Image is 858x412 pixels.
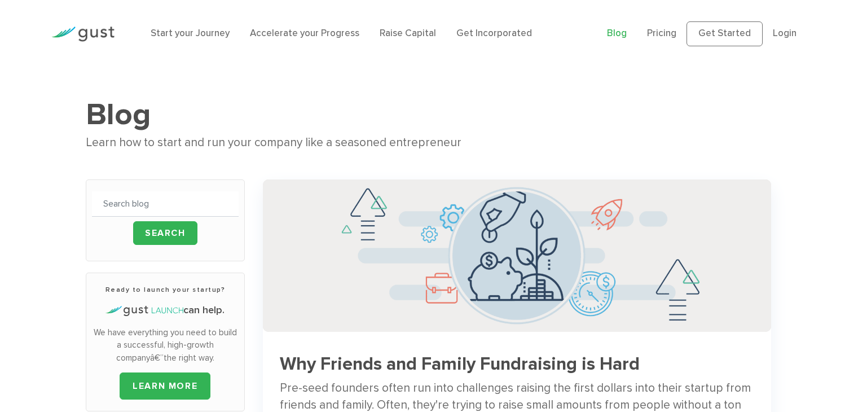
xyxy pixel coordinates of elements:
[86,96,772,133] h1: Blog
[86,133,772,152] div: Learn how to start and run your company like a seasoned entrepreneur
[687,21,763,46] a: Get Started
[607,28,627,39] a: Blog
[263,179,771,332] img: Successful Startup Founders Invest In Their Own Ventures 0742d64fd6a698c3cfa409e71c3cc4e5620a7e72...
[456,28,532,39] a: Get Incorporated
[133,221,197,245] input: Search
[250,28,359,39] a: Accelerate your Progress
[773,28,797,39] a: Login
[51,27,115,42] img: Gust Logo
[120,372,210,400] a: LEARN MORE
[92,326,239,365] p: We have everything you need to build a successful, high-growth companyâ€”the right way.
[151,28,230,39] a: Start your Journey
[280,354,754,374] h3: Why Friends and Family Fundraising is Hard
[647,28,676,39] a: Pricing
[92,284,239,295] h3: Ready to launch your startup?
[92,303,239,318] h4: can help.
[92,191,239,217] input: Search blog
[380,28,436,39] a: Raise Capital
